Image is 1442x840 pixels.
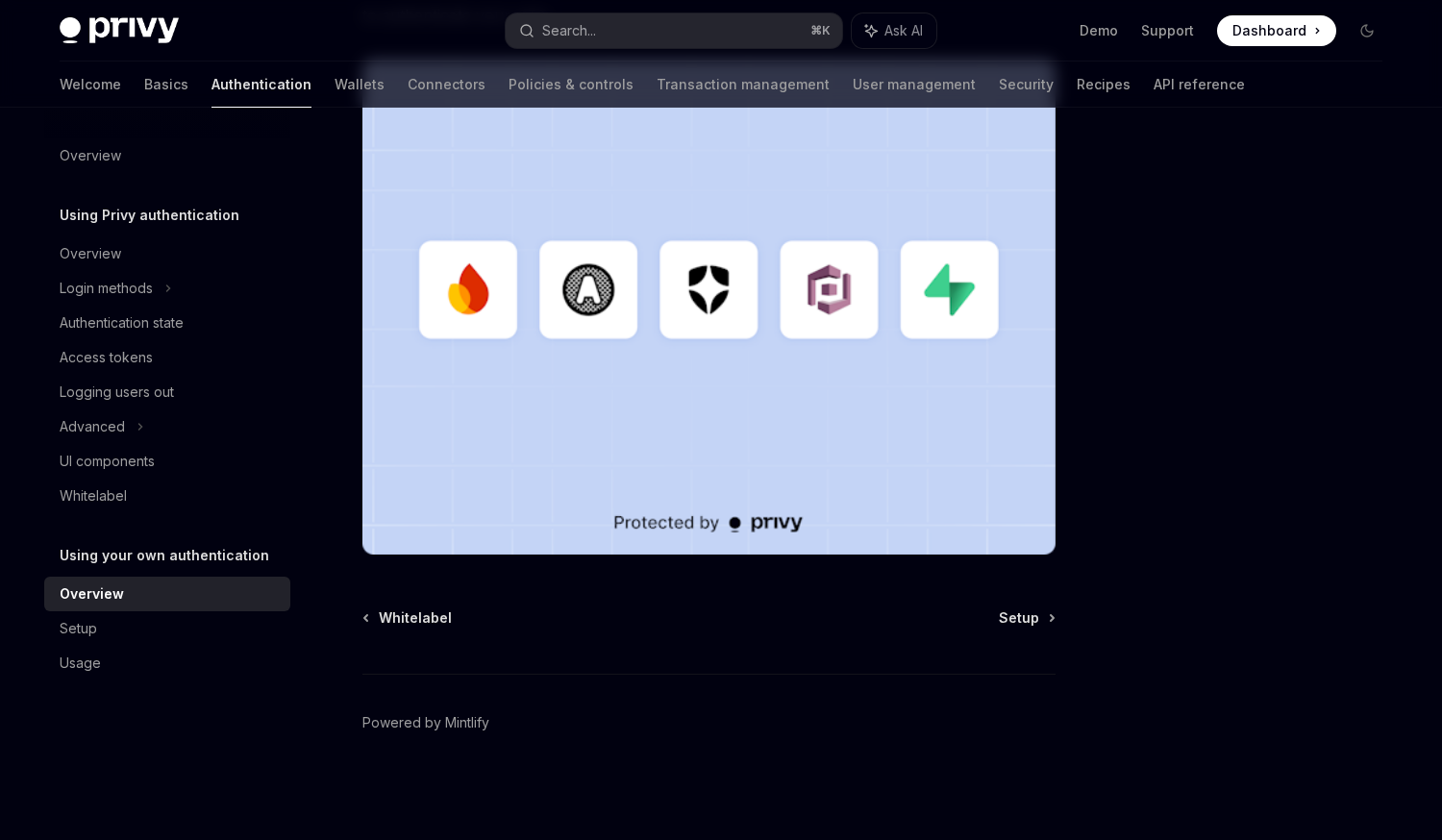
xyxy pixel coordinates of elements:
div: Logging users out [60,381,174,404]
a: Setup [999,608,1054,628]
a: Access tokens [44,340,290,375]
div: Usage [60,652,101,675]
h5: Using your own authentication [60,544,269,567]
div: Whitelabel [60,484,127,507]
h5: Using Privy authentication [60,204,239,227]
a: Demo [1080,21,1118,40]
a: Whitelabel [364,608,452,628]
div: Setup [60,617,97,640]
a: API reference [1154,62,1245,108]
span: ⌘ K [810,23,831,38]
div: Advanced [60,415,125,438]
span: Setup [999,608,1039,628]
a: Whitelabel [44,479,290,513]
a: Logging users out [44,375,290,409]
a: User management [853,62,976,108]
a: Dashboard [1217,15,1336,46]
button: Toggle dark mode [1352,15,1382,46]
a: UI components [44,444,290,479]
div: Overview [60,582,124,605]
a: Support [1141,21,1194,40]
button: Ask AI [852,13,936,48]
div: Search... [542,19,596,42]
span: Whitelabel [379,608,452,628]
div: Overview [60,144,121,167]
div: UI components [60,450,155,473]
a: Setup [44,611,290,646]
a: Overview [44,236,290,271]
div: Authentication state [60,311,184,334]
a: Authentication [211,62,311,108]
div: Overview [60,242,121,265]
a: Connectors [408,62,485,108]
span: Dashboard [1232,21,1306,40]
a: Overview [44,577,290,611]
a: Welcome [60,62,121,108]
a: Overview [44,138,290,173]
div: Login methods [60,277,153,300]
img: dark logo [60,17,179,44]
a: Authentication state [44,306,290,340]
a: Powered by Mintlify [362,713,489,732]
button: Search...⌘K [506,13,842,48]
a: Basics [144,62,188,108]
img: JWT-based auth splash [362,60,1056,555]
a: Transaction management [657,62,830,108]
a: Policies & controls [509,62,634,108]
span: Ask AI [884,21,923,40]
a: Usage [44,646,290,680]
a: Wallets [335,62,385,108]
a: Security [999,62,1054,108]
a: Recipes [1077,62,1131,108]
div: Access tokens [60,346,153,369]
